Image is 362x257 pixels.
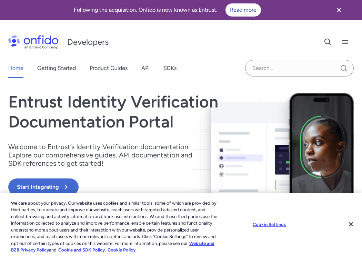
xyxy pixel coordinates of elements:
button: Cookie Settings [248,218,291,232]
a: Read more [225,3,261,17]
div: We care about your privacy. Our website uses cookies and similar tools, some of which are provide... [11,200,217,254]
button: Open search button [319,33,336,51]
svg: Open navigation menu button [341,38,349,46]
img: Onfido Logo [8,35,59,49]
div: Following the acquisition, Onfido is now known as Entrust. [8,3,326,17]
h1: Developers [67,37,109,48]
a: API [141,59,150,78]
h1: Entrust Identity Verification Documentation Portal [8,92,250,132]
button: Close [343,217,359,232]
a: Getting Started [37,59,76,78]
a: Home [8,59,23,78]
button: Open navigation menu button [336,33,354,51]
button: Close banner [326,1,352,19]
a: Cookie Policy [108,247,135,253]
svg: Open search button [324,38,332,46]
a: Cookie and SDK Policy. [58,247,106,253]
input: Onfido search input field [245,60,354,76]
a: Product Guides [90,59,128,78]
button: Start Integrating [8,178,79,196]
p: Welcome to Entrust’s Identity Verification documentation. Explore our comprehensive guides, API d... [8,143,201,167]
svg: Close banner [335,6,343,14]
a: SDKs [163,59,177,78]
a: Start Integrating [8,178,250,196]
